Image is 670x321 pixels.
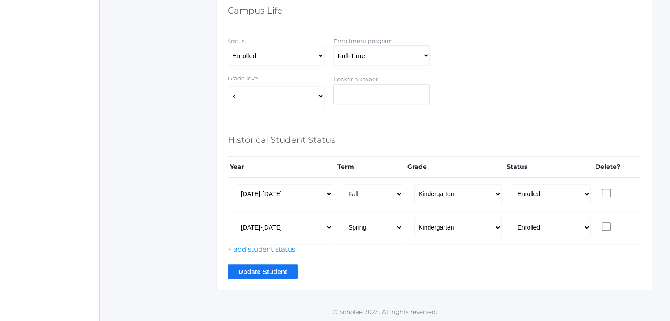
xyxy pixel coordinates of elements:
label: Enrollment program [333,37,393,44]
th: Status [504,157,593,178]
h5: Historical Student Status [228,132,336,147]
label: Locker number [333,76,378,83]
a: + add student status [228,244,295,255]
th: Year [228,157,335,178]
th: Term [335,157,405,178]
input: Update Student [228,264,298,279]
th: Delete? [593,157,641,178]
h5: Campus Life [228,3,283,18]
label: Status [228,38,244,44]
th: Grade [405,157,504,178]
p: © Scholae 2025. All rights reserved. [100,307,670,316]
label: Grade level [228,74,325,83]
